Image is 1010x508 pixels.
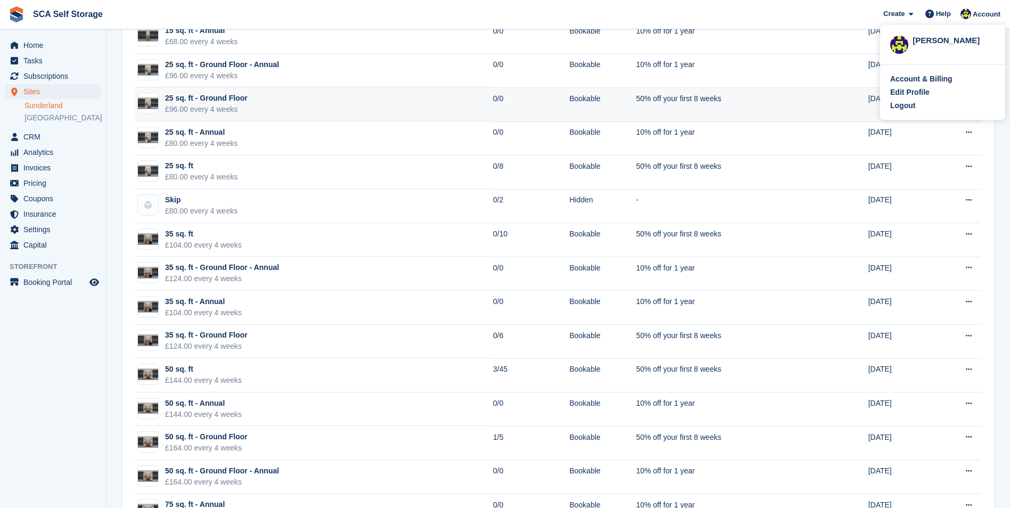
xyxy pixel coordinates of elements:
[138,368,158,380] img: 50%20SQ.FT.jpg
[165,341,248,352] div: £124.00 every 4 weeks
[868,54,933,88] td: [DATE]
[890,73,995,85] a: Account & Billing
[636,54,819,88] td: 10% off for 1 year
[636,426,819,460] td: 50% off your first 8 weeks
[23,207,87,222] span: Insurance
[23,237,87,252] span: Capital
[5,207,101,222] a: menu
[890,73,952,85] div: Account & Billing
[165,307,242,318] div: £104.00 every 4 weeks
[165,262,279,273] div: 35 sq. ft - Ground Floor - Annual
[868,189,933,223] td: [DATE]
[138,233,158,245] img: 35%20SQ.FT.jpg
[5,69,101,84] a: menu
[138,132,158,143] img: 25%20SQ.FT.jpg
[5,222,101,237] a: menu
[636,20,819,54] td: 10% off for 1 year
[9,6,24,22] img: stora-icon-8386f47178a22dfd0bd8f6a31ec36ba5ce8667c1dd55bd0f319d3a0aa187defe.svg
[138,267,158,278] img: 35%20SQ.FT.jpg
[29,5,107,23] a: SCA Self Storage
[636,223,819,257] td: 50% off your first 8 weeks
[569,460,636,494] td: Bookable
[5,191,101,206] a: menu
[165,36,237,47] div: £68.00 every 4 weeks
[913,35,995,44] div: [PERSON_NAME]
[636,460,819,494] td: 10% off for 1 year
[493,155,569,190] td: 0/8
[165,194,237,206] div: Skip
[493,87,569,121] td: 0/0
[493,20,569,54] td: 0/0
[138,301,158,313] img: 35%20SQ.FT.jpg
[868,291,933,325] td: [DATE]
[138,470,158,482] img: 50%20SQ.FT.jpg
[569,358,636,392] td: Bookable
[165,171,237,183] div: £80.00 every 4 weeks
[165,409,242,420] div: £144.00 every 4 weeks
[868,460,933,494] td: [DATE]
[165,59,279,70] div: 25 sq. ft - Ground Floor - Annual
[5,84,101,99] a: menu
[23,84,87,99] span: Sites
[890,87,995,98] a: Edit Profile
[165,70,279,81] div: £96.00 every 4 weeks
[569,392,636,427] td: Bookable
[138,436,158,448] img: 50%20SQ.FT.jpg
[868,223,933,257] td: [DATE]
[165,477,279,488] div: £164.00 every 4 weeks
[493,325,569,359] td: 0/6
[23,53,87,68] span: Tasks
[23,176,87,191] span: Pricing
[936,9,951,19] span: Help
[165,375,242,386] div: £144.00 every 4 weeks
[138,30,158,42] img: 15%20SQ.FT.jpg
[636,358,819,392] td: 50% off your first 8 weeks
[138,97,158,109] img: 25%20SQ.FT.jpg
[493,189,569,223] td: 0/2
[5,129,101,144] a: menu
[569,189,636,223] td: Hidden
[493,392,569,427] td: 0/0
[10,261,106,272] span: Storefront
[165,93,248,104] div: 25 sq. ft - Ground Floor
[24,113,101,123] a: [GEOGRAPHIC_DATA]
[569,291,636,325] td: Bookable
[960,9,971,19] img: Thomas Webb
[493,358,569,392] td: 3/45
[165,273,279,284] div: £124.00 every 4 weeks
[165,443,248,454] div: £164.00 every 4 weeks
[5,160,101,175] a: menu
[569,223,636,257] td: Bookable
[165,431,248,443] div: 50 sq. ft - Ground Floor
[868,121,933,155] td: [DATE]
[23,160,87,175] span: Invoices
[636,121,819,155] td: 10% off for 1 year
[868,87,933,121] td: [DATE]
[569,325,636,359] td: Bookable
[165,228,242,240] div: 35 sq. ft
[23,69,87,84] span: Subscriptions
[868,325,933,359] td: [DATE]
[5,145,101,160] a: menu
[138,195,158,215] img: blank-unit-type-icon-ffbac7b88ba66c5e286b0e438baccc4b9c83835d4c34f86887a83fc20ec27e7b.svg
[569,54,636,88] td: Bookable
[165,398,242,409] div: 50 sq. ft - Annual
[165,296,242,307] div: 35 sq. ft - Annual
[165,104,248,115] div: £96.00 every 4 weeks
[165,465,279,477] div: 50 sq. ft - Ground Floor - Annual
[636,189,819,223] td: -
[138,165,158,177] img: 25%20SQ.FT.jpg
[165,127,237,138] div: 25 sq. ft - Annual
[23,222,87,237] span: Settings
[5,237,101,252] a: menu
[636,155,819,190] td: 50% off your first 8 weeks
[569,426,636,460] td: Bookable
[636,87,819,121] td: 50% off your first 8 weeks
[138,64,158,76] img: 25%20SQ.FT.jpg
[493,257,569,291] td: 0/0
[493,54,569,88] td: 0/0
[636,291,819,325] td: 10% off for 1 year
[5,176,101,191] a: menu
[5,53,101,68] a: menu
[636,257,819,291] td: 10% off for 1 year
